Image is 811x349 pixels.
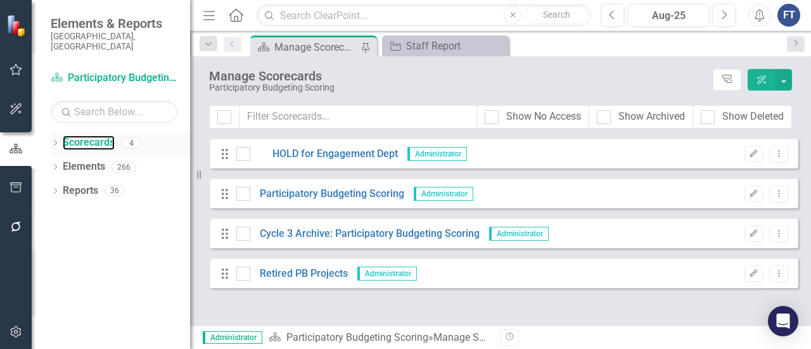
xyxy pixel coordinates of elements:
[286,331,428,343] a: Participatory Budgeting Scoring
[274,39,358,55] div: Manage Scorecards
[250,227,480,241] a: Cycle 3 Archive: Participatory Budgeting Scoring
[257,4,591,27] input: Search ClearPoint...
[618,110,685,124] div: Show Archived
[63,184,98,198] a: Reports
[722,110,784,124] div: Show Deleted
[105,186,125,196] div: 36
[250,147,398,162] a: HOLD for Engagement Dept
[250,267,348,281] a: Retired PB Projects
[51,16,177,31] span: Elements & Reports
[209,69,706,83] div: Manage Scorecards
[239,105,477,129] input: Filter Scorecards...
[777,4,800,27] button: FT
[632,8,705,23] div: Aug-25
[63,160,105,174] a: Elements
[543,10,570,20] span: Search
[407,147,467,161] span: Administrator
[414,187,473,201] span: Administrator
[203,331,262,344] span: Administrator
[112,162,136,172] div: 266
[269,331,491,345] div: » Manage Scorecards
[506,110,581,124] div: Show No Access
[51,31,177,52] small: [GEOGRAPHIC_DATA], [GEOGRAPHIC_DATA]
[768,306,798,336] div: Open Intercom Messenger
[51,71,177,86] a: Participatory Budgeting Scoring
[6,14,29,36] img: ClearPoint Strategy
[385,38,506,54] a: Staff Report
[628,4,709,27] button: Aug-25
[357,267,417,281] span: Administrator
[209,83,706,92] div: Participatory Budgeting Scoring
[63,136,115,150] a: Scorecards
[250,187,404,201] a: Participatory Budgeting Scoring
[525,6,588,24] button: Search
[51,101,177,123] input: Search Below...
[489,227,549,241] span: Administrator
[121,137,141,148] div: 4
[406,38,506,54] div: Staff Report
